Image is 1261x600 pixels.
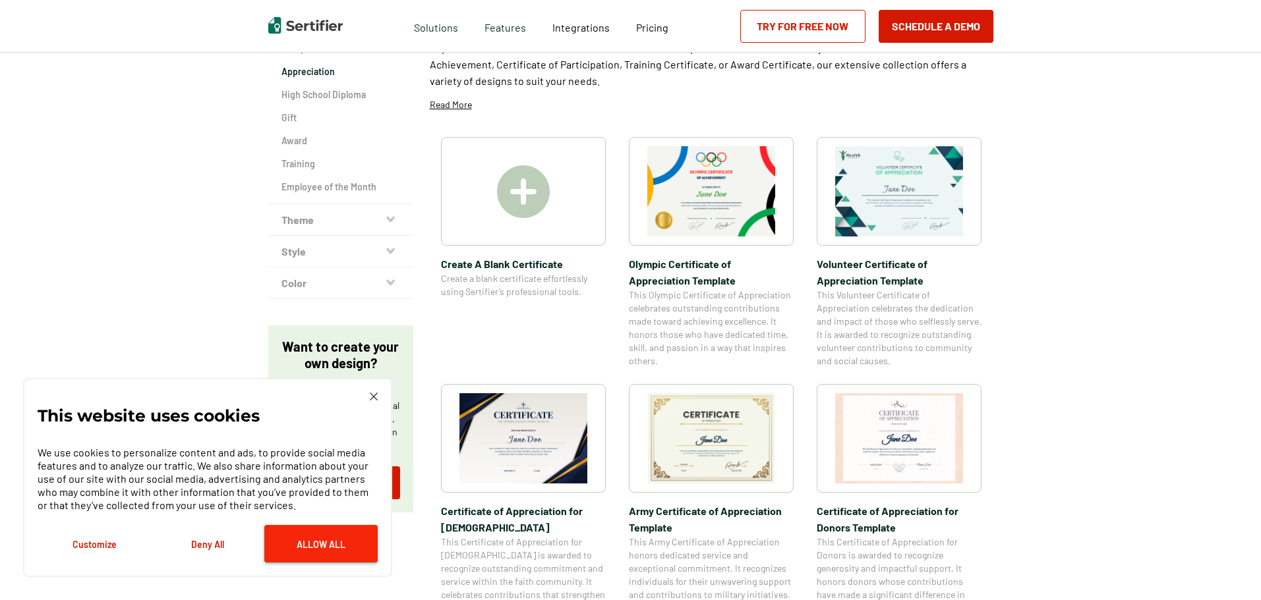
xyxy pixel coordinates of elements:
[629,256,794,288] span: Olympic Certificate of Appreciation​ Template
[268,236,413,267] button: Style
[552,21,610,34] span: Integrations
[817,288,982,368] span: This Volunteer Certificate of Appreciation celebrates the dedication and impact of those who self...
[281,134,400,148] a: Award
[268,267,413,299] button: Color
[414,18,458,34] span: Solutions
[268,17,343,34] img: Sertifier | Digital Credentialing Platform
[817,137,982,368] a: Volunteer Certificate of Appreciation TemplateVolunteer Certificate of Appreciation TemplateThis ...
[430,98,472,111] p: Read More
[281,157,400,171] a: Training
[817,256,982,288] span: Volunteer Certificate of Appreciation Template
[629,503,794,535] span: Army Certificate of Appreciation​ Template
[552,18,610,34] a: Integrations
[441,503,606,535] span: Certificate of Appreciation for [DEMOGRAPHIC_DATA]​
[281,339,400,371] p: Want to create your own design?
[38,525,151,562] button: Customize
[38,409,260,422] p: This website uses cookies
[740,10,865,43] a: Try for Free Now
[484,18,526,34] span: Features
[1195,537,1261,600] iframe: Chat Widget
[151,525,264,562] button: Deny All
[647,146,775,236] img: Olympic Certificate of Appreciation​ Template
[430,40,993,89] p: Explore a wide selection of customizable certificate templates at Sertifier. Whether you need a C...
[497,165,550,218] img: Create A Blank Certificate
[835,146,963,236] img: Volunteer Certificate of Appreciation Template
[629,137,794,368] a: Olympic Certificate of Appreciation​ TemplateOlympic Certificate of Appreciation​ TemplateThis Ol...
[264,525,378,562] button: Allow All
[647,393,775,483] img: Army Certificate of Appreciation​ Template
[268,204,413,236] button: Theme
[636,21,668,34] span: Pricing
[441,272,606,298] span: Create a blank certificate effortlessly using Sertifier’s professional tools.
[441,256,606,272] span: Create A Blank Certificate
[281,180,400,194] a: Employee of the Month
[879,10,993,43] button: Schedule a Demo
[38,446,378,512] p: We use cookies to personalize content and ads, to provide social media features and to analyze ou...
[835,393,963,483] img: Certificate of Appreciation for Donors​ Template
[629,288,794,368] span: This Olympic Certificate of Appreciation celebrates outstanding contributions made toward achievi...
[281,111,400,124] a: Gift
[281,65,400,78] a: Appreciation
[817,503,982,535] span: Certificate of Appreciation for Donors​ Template
[370,393,378,400] img: Cookie Popup Close
[459,393,587,483] img: Certificate of Appreciation for Church​
[281,88,400,101] a: High School Diploma
[636,18,668,34] a: Pricing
